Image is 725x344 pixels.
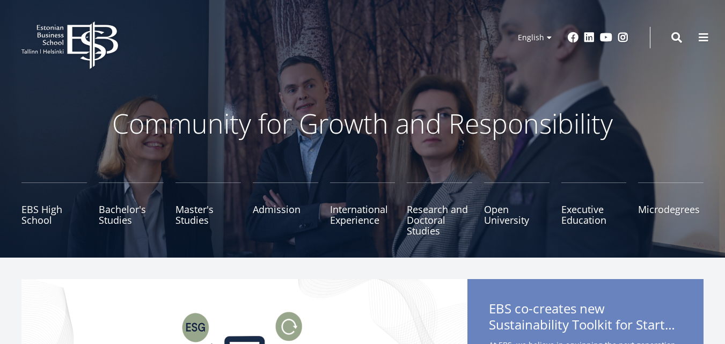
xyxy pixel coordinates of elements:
[618,32,628,43] a: Instagram
[21,182,87,236] a: EBS High School
[561,182,627,236] a: Executive Education
[175,182,241,236] a: Master's Studies
[407,182,472,236] a: Research and Doctoral Studies
[484,182,550,236] a: Open University
[638,182,704,236] a: Microdegrees
[600,32,612,43] a: Youtube
[584,32,595,43] a: Linkedin
[489,301,682,336] span: EBS co-creates new
[330,182,396,236] a: International Experience
[568,32,578,43] a: Facebook
[253,182,318,236] a: Admission
[99,182,164,236] a: Bachelor's Studies
[489,317,682,333] span: Sustainability Toolkit for Startups
[78,107,647,140] p: Community for Growth and Responsibility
